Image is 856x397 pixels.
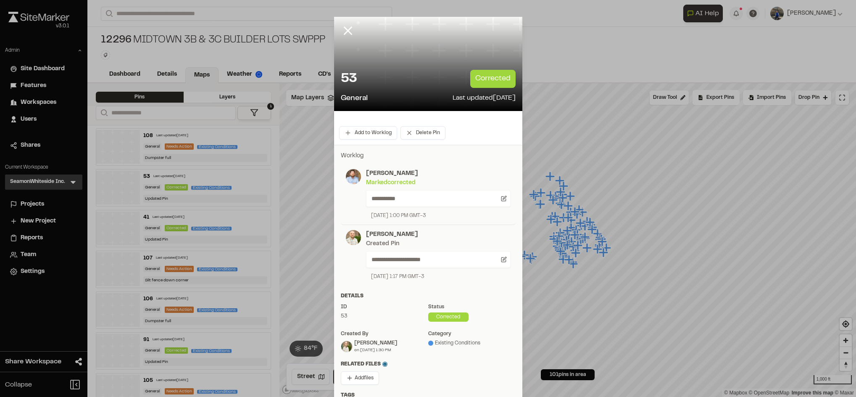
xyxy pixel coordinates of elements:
p: 53 [341,71,357,87]
button: Addfiles [341,371,379,385]
button: Delete Pin [400,126,445,140]
div: [PERSON_NAME] [354,339,397,347]
img: photo [346,230,361,245]
span: Add files [355,374,374,382]
div: Details [341,292,516,300]
div: Created by [341,330,428,338]
div: category [428,330,516,338]
div: ID [341,303,428,311]
p: corrected [470,70,515,88]
div: [DATE] 1:17 PM GMT-3 [371,273,424,281]
img: photo [346,169,361,184]
p: [PERSON_NAME] [366,230,511,239]
div: 53 [341,312,428,320]
div: Created Pin [366,239,399,249]
img: Sinuhe Perez [341,341,352,352]
p: Worklog [341,151,516,161]
div: [DATE] 1:00 PM GMT-3 [371,212,426,220]
div: Marked corrected [366,178,416,188]
button: Add to Worklog [339,126,397,140]
span: Related Files [341,360,387,368]
p: Last updated [DATE] [453,93,516,104]
p: General [341,93,368,104]
p: [PERSON_NAME] [366,169,511,178]
div: on [DATE] 1:30 PM [354,347,397,353]
div: corrected [428,312,469,322]
div: Existing Conditions [428,339,516,347]
div: Status [428,303,516,311]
